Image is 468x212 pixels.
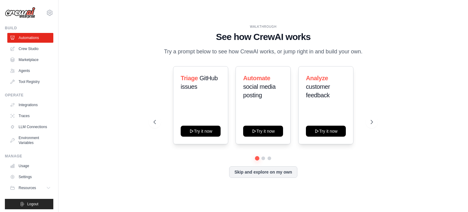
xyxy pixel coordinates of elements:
[7,161,53,171] a: Usage
[7,55,53,65] a: Marketplace
[7,183,53,193] button: Resources
[7,172,53,182] a: Settings
[5,199,53,209] button: Logout
[7,77,53,87] a: Tool Registry
[154,31,373,42] h1: See how CrewAI works
[306,126,346,137] button: Try it now
[7,122,53,132] a: LLM Connections
[243,83,275,99] span: social media posting
[161,47,366,56] p: Try a prompt below to see how CrewAI works, or jump right in and build your own.
[5,154,53,159] div: Manage
[5,7,35,19] img: Logo
[229,166,297,178] button: Skip and explore on my own
[438,183,468,212] iframe: Chat Widget
[181,75,198,81] span: Triage
[7,133,53,148] a: Environment Variables
[181,126,221,137] button: Try it now
[306,75,328,81] span: Analyze
[7,66,53,76] a: Agents
[243,126,283,137] button: Try it now
[7,33,53,43] a: Automations
[5,26,53,31] div: Build
[27,202,38,207] span: Logout
[7,111,53,121] a: Traces
[7,44,53,54] a: Crew Studio
[19,185,36,190] span: Resources
[5,93,53,98] div: Operate
[306,83,330,99] span: customer feedback
[7,100,53,110] a: Integrations
[243,75,270,81] span: Automate
[181,75,218,90] span: GitHub issues
[154,24,373,29] div: WALKTHROUGH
